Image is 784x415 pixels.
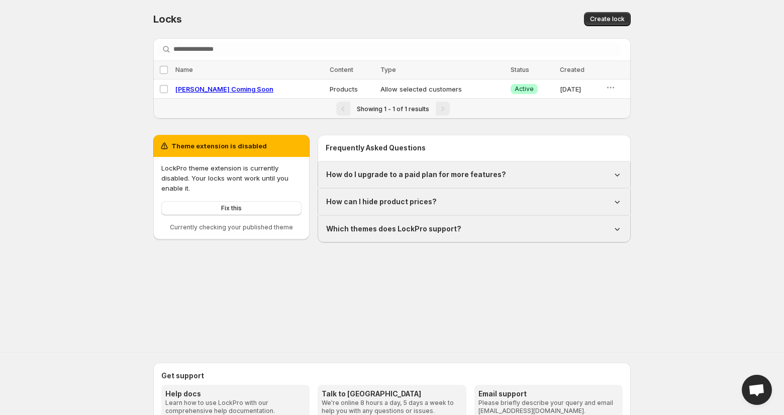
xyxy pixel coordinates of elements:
[326,143,623,153] h2: Frequently Asked Questions
[326,224,461,234] h1: Which themes does LockPro support?
[165,389,306,399] h3: Help docs
[322,399,462,415] p: We're online 8 hours a day, 5 days a week to help you with any questions or issues.
[584,12,631,26] button: Create lock
[175,66,193,73] span: Name
[165,399,306,415] p: Learn how to use LockPro with our comprehensive help documentation.
[322,389,462,399] h3: Talk to [GEOGRAPHIC_DATA]
[515,85,534,93] span: Active
[161,163,302,193] p: LockPro theme extension is currently disabled. Your locks wont work until you enable it.
[380,66,396,73] span: Type
[377,79,507,99] td: Allow selected customers
[326,170,506,180] h1: How do I upgrade to a paid plan for more features?
[153,13,182,25] span: Locks
[326,197,437,207] h1: How can I hide product prices?
[478,389,619,399] h3: Email support
[171,141,267,151] h2: Theme extension is disabled
[161,371,623,381] h2: Get support
[478,399,619,415] p: Please briefly describe your query and email [EMAIL_ADDRESS][DOMAIN_NAME].
[742,375,772,405] a: Open chat
[175,85,273,93] a: [PERSON_NAME] Coming Soon
[557,79,603,99] td: [DATE]
[330,66,353,73] span: Content
[153,98,631,119] nav: Pagination
[327,79,377,99] td: Products
[357,105,429,113] span: Showing 1 - 1 of 1 results
[161,223,302,231] p: Currently checking your published theme
[221,204,242,212] span: Fix this
[560,66,584,73] span: Created
[590,15,625,23] span: Create lock
[161,201,302,215] button: Fix this
[511,66,529,73] span: Status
